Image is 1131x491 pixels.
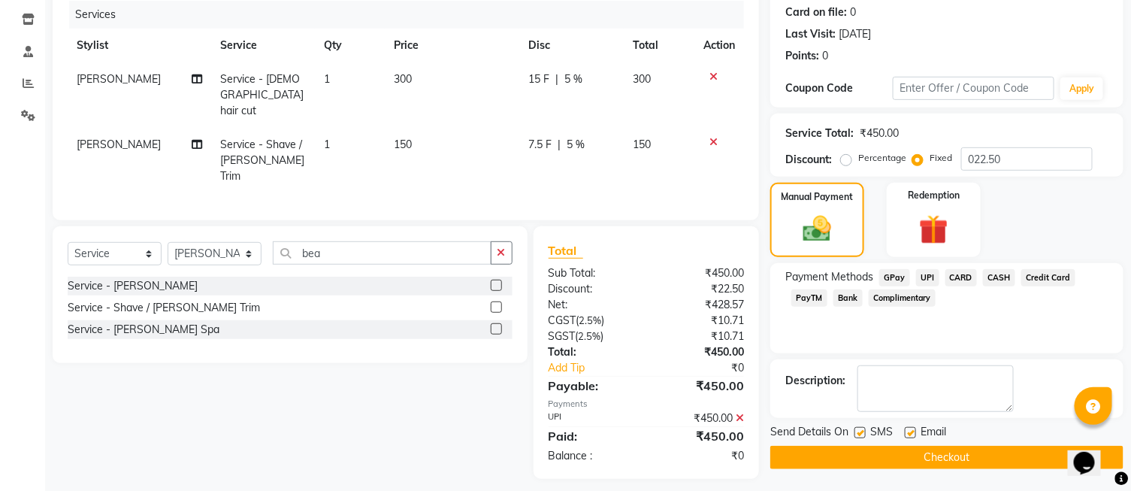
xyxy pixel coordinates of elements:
[770,424,848,443] span: Send Details On
[646,377,755,395] div: ₹450.00
[785,152,832,168] div: Discount:
[1068,431,1116,476] iframe: chat widget
[833,289,863,307] span: Bank
[315,29,384,62] th: Qty
[69,1,755,29] div: Services
[930,151,952,165] label: Fixed
[68,29,211,62] th: Stylist
[211,29,316,62] th: Service
[324,72,330,86] span: 1
[869,289,936,307] span: Complimentary
[870,424,893,443] span: SMS
[68,278,198,294] div: Service - [PERSON_NAME]
[785,80,893,96] div: Coupon Code
[394,138,412,151] span: 150
[770,446,1123,469] button: Checkout
[633,72,651,86] span: 300
[537,313,646,329] div: ( )
[77,72,161,86] span: [PERSON_NAME]
[794,213,840,245] img: _cash.svg
[850,5,856,20] div: 0
[579,314,602,326] span: 2.5%
[782,190,854,204] label: Manual Payment
[785,48,819,64] div: Points:
[537,411,646,426] div: UPI
[549,398,744,411] div: Payments
[579,330,601,342] span: 2.5%
[822,48,828,64] div: 0
[537,360,664,376] a: Add Tip
[785,269,873,285] span: Payment Methods
[537,265,646,281] div: Sub Total:
[785,126,854,141] div: Service Total:
[549,243,583,259] span: Total
[646,297,755,313] div: ₹428.57
[537,448,646,464] div: Balance :
[68,322,219,338] div: Service - [PERSON_NAME] Spa
[879,269,910,286] span: GPay
[324,138,330,151] span: 1
[921,424,946,443] span: Email
[558,137,561,153] span: |
[858,151,906,165] label: Percentage
[385,29,519,62] th: Price
[791,289,827,307] span: PayTM
[633,138,651,151] span: 150
[624,29,694,62] th: Total
[537,329,646,344] div: ( )
[68,300,260,316] div: Service - Shave / [PERSON_NAME] Trim
[664,360,755,376] div: ₹0
[528,71,549,87] span: 15 F
[567,137,585,153] span: 5 %
[537,281,646,297] div: Discount:
[646,265,755,281] div: ₹450.00
[839,26,871,42] div: [DATE]
[785,26,836,42] div: Last Visit:
[549,314,576,327] span: CGST
[220,138,304,183] span: Service - Shave / [PERSON_NAME] Trim
[983,269,1015,286] span: CASH
[537,297,646,313] div: Net:
[220,72,304,117] span: Service - [DEMOGRAPHIC_DATA] hair cut
[785,373,845,389] div: Description:
[916,269,939,286] span: UPI
[646,448,755,464] div: ₹0
[77,138,161,151] span: [PERSON_NAME]
[893,77,1054,100] input: Enter Offer / Coupon Code
[537,344,646,360] div: Total:
[646,427,755,445] div: ₹450.00
[528,137,552,153] span: 7.5 F
[549,329,576,343] span: SGST
[394,72,412,86] span: 300
[785,5,847,20] div: Card on file:
[1021,269,1075,286] span: Credit Card
[537,427,646,445] div: Paid:
[694,29,744,62] th: Action
[1060,77,1103,100] button: Apply
[646,281,755,297] div: ₹22.50
[646,329,755,344] div: ₹10.71
[860,126,899,141] div: ₹450.00
[908,189,960,202] label: Redemption
[646,411,755,426] div: ₹450.00
[564,71,582,87] span: 5 %
[945,269,978,286] span: CARD
[910,211,958,248] img: _gift.svg
[537,377,646,395] div: Payable:
[273,241,491,265] input: Search or Scan
[646,313,755,329] div: ₹10.71
[519,29,624,62] th: Disc
[555,71,558,87] span: |
[646,344,755,360] div: ₹450.00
